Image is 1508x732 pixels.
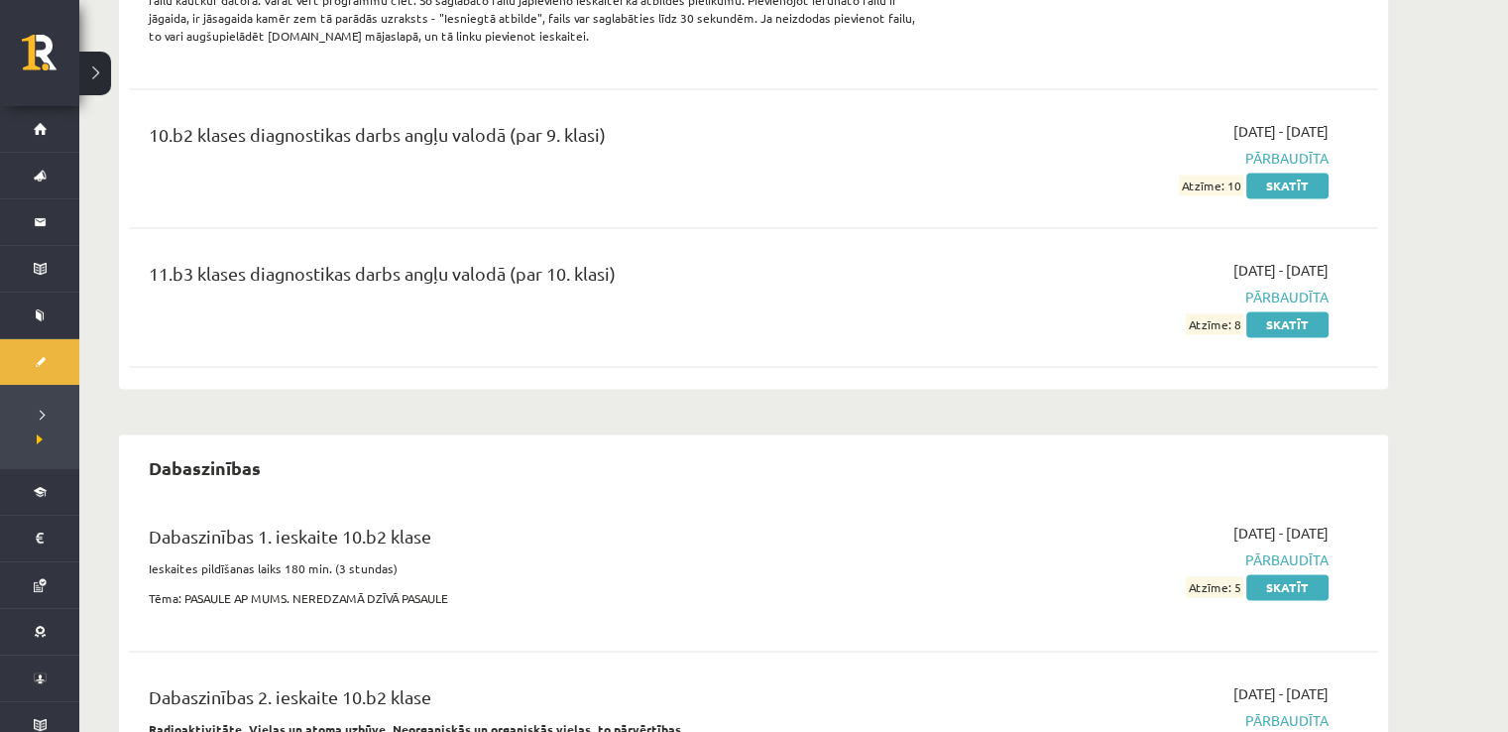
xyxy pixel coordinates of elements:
[149,589,925,607] p: Tēma: PASAULE AP MUMS. NEREDZAMĀ DZĪVĀ PASAULE
[955,710,1329,731] span: Pārbaudīta
[149,121,925,158] div: 10.b2 klases diagnostikas darbs angļu valodā (par 9. klasi)
[1233,683,1329,704] span: [DATE] - [DATE]
[955,148,1329,169] span: Pārbaudīta
[1186,313,1243,334] span: Atzīme: 8
[1246,574,1329,600] a: Skatīt
[149,683,925,720] div: Dabaszinības 2. ieskaite 10.b2 klase
[1233,121,1329,142] span: [DATE] - [DATE]
[149,523,925,559] div: Dabaszinības 1. ieskaite 10.b2 klase
[22,35,79,84] a: Rīgas 1. Tālmācības vidusskola
[1233,523,1329,544] span: [DATE] - [DATE]
[955,287,1329,307] span: Pārbaudīta
[1246,311,1329,337] a: Skatīt
[1179,175,1243,195] span: Atzīme: 10
[149,559,925,577] p: Ieskaites pildīšanas laiks 180 min. (3 stundas)
[1233,260,1329,281] span: [DATE] - [DATE]
[1246,173,1329,198] a: Skatīt
[955,549,1329,570] span: Pārbaudīta
[129,444,281,491] h2: Dabaszinības
[149,260,925,297] div: 11.b3 klases diagnostikas darbs angļu valodā (par 10. klasi)
[1186,576,1243,597] span: Atzīme: 5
